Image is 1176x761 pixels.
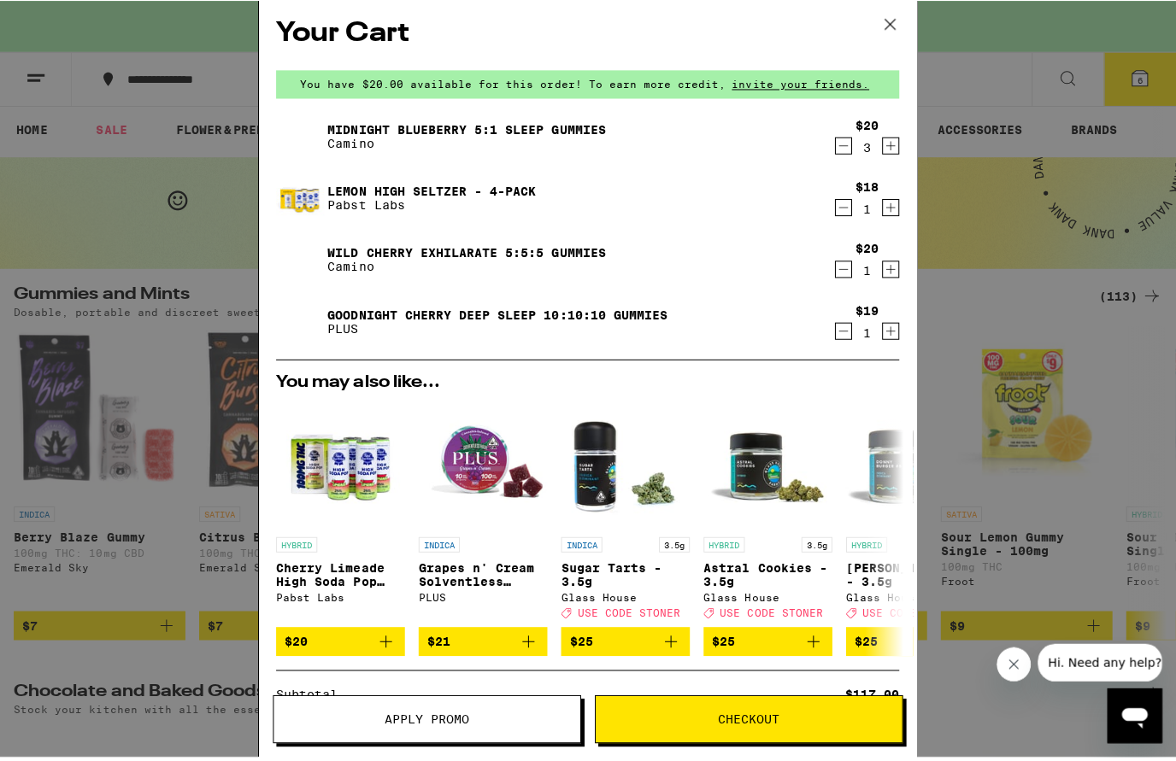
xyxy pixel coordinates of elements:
p: Grapes n' Cream Solventless Gummies [417,562,545,589]
iframe: Button to launch messaging window [1102,688,1157,743]
p: 3.5g [798,538,829,553]
div: $20 [852,121,875,135]
a: Lemon High Seltzer - 4-Pack [326,187,534,201]
img: Wild Cherry Exhilarate 5:5:5 Gummies [275,238,323,286]
span: USE CODE STONER [717,608,820,619]
img: Glass House - Astral Cookies - 3.5g [701,401,829,530]
p: Camino [326,262,603,276]
p: Sugar Tarts - 3.5g [559,562,687,589]
p: Cherry Limeade High Soda Pop 25mg - 4 Pack [275,562,403,589]
div: Glass House [559,593,687,604]
iframe: Close message [992,647,1026,682]
button: Add to bag [559,628,687,657]
div: $18 [852,183,875,196]
div: Pabst Labs [275,593,403,604]
div: $117.00 [842,688,896,700]
a: Wild Cherry Exhilarate 5:5:5 Gummies [326,249,603,262]
button: Decrement [832,140,849,157]
p: HYBRID [701,538,742,553]
div: Glass House [701,593,829,604]
p: HYBRID [843,538,884,553]
img: PLUS - Grapes n' Cream Solventless Gummies [417,401,545,530]
p: INDICA [559,538,600,553]
img: Midnight Blueberry 5:1 Sleep Gummies [275,115,323,163]
button: Increment [879,263,896,280]
span: USE CODE STONER [859,608,961,619]
span: Checkout [715,713,777,725]
p: PLUS [326,324,665,337]
p: 3.5g [656,538,687,553]
button: Increment [879,140,896,157]
a: Open page for Donny Burger #5 - 3.5g from Glass House [843,401,971,628]
button: Add to bag [417,628,545,657]
img: Glass House - Sugar Tarts - 3.5g [559,401,687,530]
div: 1 [852,266,875,280]
span: invite your friends. [723,82,872,93]
div: Subtotal [275,688,349,700]
img: Glass House - Donny Burger #5 - 3.5g [843,401,971,530]
button: Add to bag [701,628,829,657]
p: Astral Cookies - 3.5g [701,562,829,589]
button: Decrement [832,263,849,280]
p: Pabst Labs [326,201,534,214]
div: $19 [852,306,875,319]
iframe: Message from company [1033,644,1157,682]
div: 3 [852,143,875,157]
a: Open page for Sugar Tarts - 3.5g from Glass House [559,401,687,628]
span: $25 [567,635,591,649]
span: $21 [426,635,449,649]
a: Goodnight Cherry Deep Sleep 10:10:10 Gummies [326,310,665,324]
h2: Your Cart [275,18,896,56]
h2: You may also like... [275,376,896,393]
button: Apply Promo [272,695,579,743]
p: Camino [326,139,603,153]
a: Midnight Blueberry 5:1 Sleep Gummies [326,126,603,139]
p: INDICA [417,538,458,553]
div: PLUS [417,593,545,604]
a: Open page for Astral Cookies - 3.5g from Glass House [701,401,829,628]
button: Checkout [592,695,899,743]
span: $20 [284,635,307,649]
div: $20 [852,244,875,258]
span: $25 [709,635,732,649]
div: 1 [852,328,875,342]
button: Decrement [832,202,849,219]
img: Pabst Labs - Cherry Limeade High Soda Pop 25mg - 4 Pack [275,401,403,530]
button: Increment [879,202,896,219]
span: You have $20.00 available for this order! To earn more credit, [299,82,723,93]
button: Decrement [832,325,849,342]
a: Open page for Cherry Limeade High Soda Pop 25mg - 4 Pack from Pabst Labs [275,401,403,628]
button: Add to bag [843,628,971,657]
img: Lemon High Seltzer - 4-Pack [275,177,323,225]
span: $25 [851,635,874,649]
button: Add to bag [275,628,403,657]
span: USE CODE STONER [575,608,678,619]
div: You have $20.00 available for this order! To earn more credit,invite your friends. [275,73,896,102]
div: Glass House [843,593,971,604]
span: Apply Promo [383,713,467,725]
button: Increment [879,325,896,342]
img: Goodnight Cherry Deep Sleep 10:10:10 Gummies [275,300,323,348]
div: 1 [852,205,875,219]
p: [PERSON_NAME] #5 - 3.5g [843,562,971,589]
a: Open page for Grapes n' Cream Solventless Gummies from PLUS [417,401,545,628]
